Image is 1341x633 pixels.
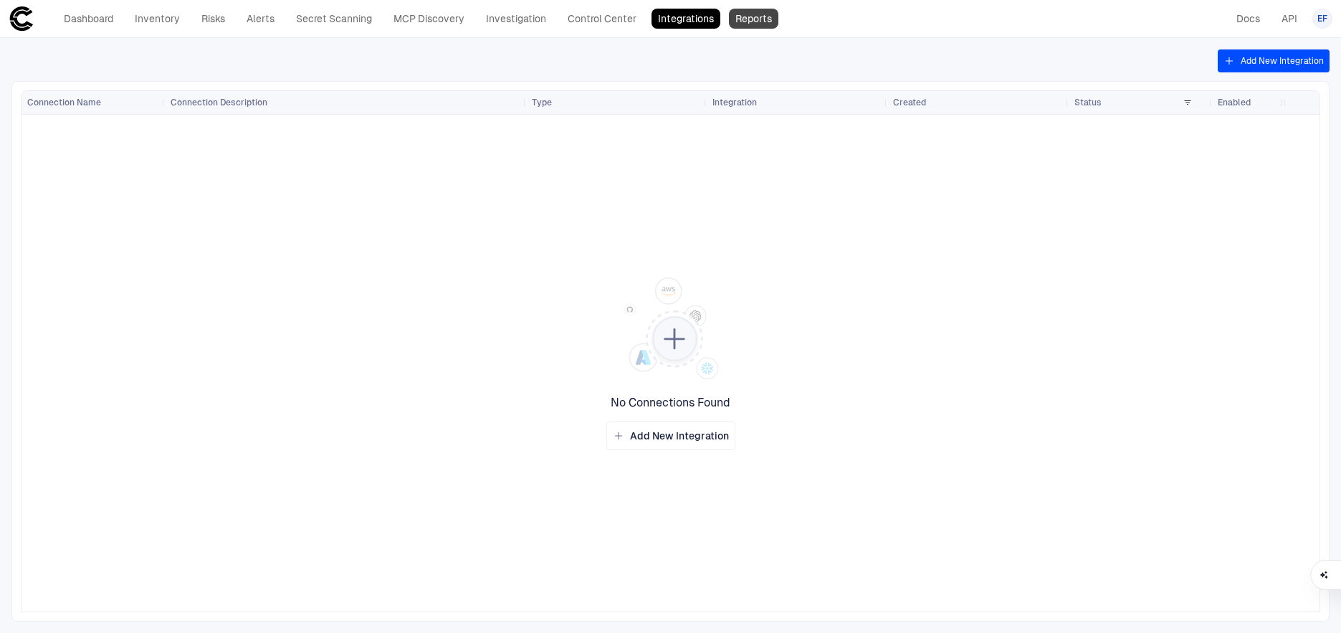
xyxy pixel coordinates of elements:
[561,9,643,29] a: Control Center
[128,9,186,29] a: Inventory
[57,9,120,29] a: Dashboard
[1317,13,1327,24] span: EF
[630,429,729,442] span: Add New Integration
[652,9,720,29] a: Integrations
[532,97,552,108] span: Type
[171,97,267,108] span: Connection Description
[240,9,281,29] a: Alerts
[27,97,101,108] span: Connection Name
[1074,97,1102,108] span: Status
[1230,9,1266,29] a: Docs
[479,9,553,29] a: Investigation
[290,9,378,29] a: Secret Scanning
[1312,9,1332,29] button: EF
[195,9,232,29] a: Risks
[729,9,778,29] a: Reports
[712,97,757,108] span: Integration
[1275,9,1304,29] a: API
[606,422,735,450] button: Add New Integration
[611,396,730,410] span: No Connections Found
[387,9,471,29] a: MCP Discovery
[893,97,926,108] span: Created
[1218,49,1330,72] button: Add New Integration
[1218,97,1251,108] span: Enabled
